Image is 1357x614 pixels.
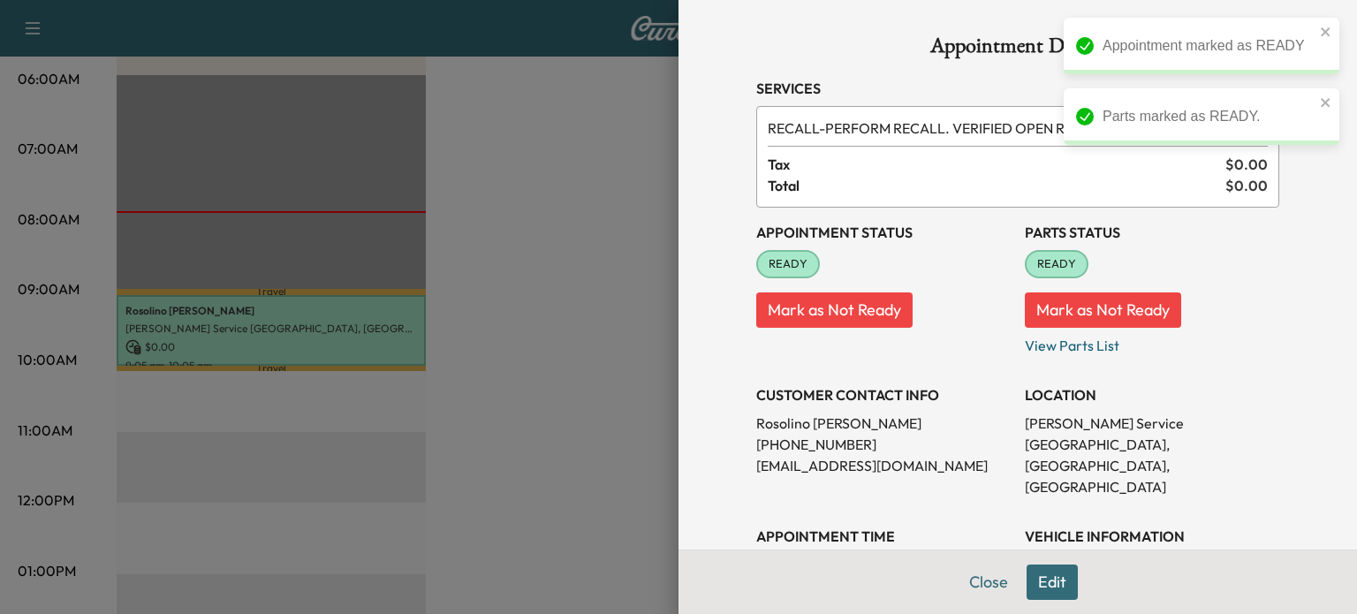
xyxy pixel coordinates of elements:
span: $ 0.00 [1225,154,1268,175]
span: Total [768,175,1225,196]
h3: Parts Status [1025,222,1279,243]
h3: APPOINTMENT TIME [756,526,1011,547]
span: READY [1027,255,1087,273]
p: [EMAIL_ADDRESS][DOMAIN_NAME] [756,455,1011,476]
h3: LOCATION [1025,384,1279,406]
h3: Appointment Status [756,222,1011,243]
h1: Appointment Details [756,35,1279,64]
button: Close [958,565,1020,600]
p: [PERSON_NAME] Service [GEOGRAPHIC_DATA], [GEOGRAPHIC_DATA], [GEOGRAPHIC_DATA] [1025,413,1279,497]
button: Mark as Not Ready [756,292,913,328]
h3: VEHICLE INFORMATION [1025,526,1279,547]
span: PERFORM RECALL. VERIFIED OPEN RECALL: [768,117,1218,139]
p: [PHONE_NUMBER] [756,434,1011,455]
div: Parts marked as READY. [1103,106,1315,127]
button: close [1320,25,1332,39]
span: READY [758,255,818,273]
span: Tax [768,154,1225,175]
span: $ 0.00 [1225,175,1268,196]
button: Edit [1027,565,1078,600]
h3: Services [756,78,1279,99]
p: View Parts List [1025,328,1279,356]
button: close [1320,95,1332,110]
div: Appointment marked as READY [1103,35,1315,57]
h3: CUSTOMER CONTACT INFO [756,384,1011,406]
button: Mark as Not Ready [1025,292,1181,328]
p: Rosolino [PERSON_NAME] [756,413,1011,434]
